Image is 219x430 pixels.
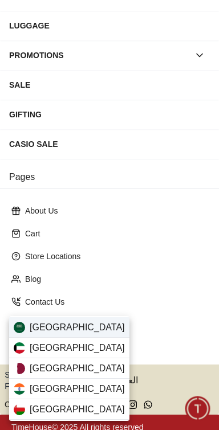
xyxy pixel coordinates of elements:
div: Chat Widget [185,396,210,421]
span: [GEOGRAPHIC_DATA] [30,341,125,355]
span: [GEOGRAPHIC_DATA] [30,403,125,416]
img: India [14,383,25,395]
span: [GEOGRAPHIC_DATA] [30,321,125,334]
img: Kuwait [14,342,25,354]
img: Saudi Arabia [14,322,25,333]
img: Oman [14,404,25,415]
span: [GEOGRAPHIC_DATA] [30,382,125,396]
span: [GEOGRAPHIC_DATA] [30,362,125,375]
img: Qatar [14,363,25,374]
